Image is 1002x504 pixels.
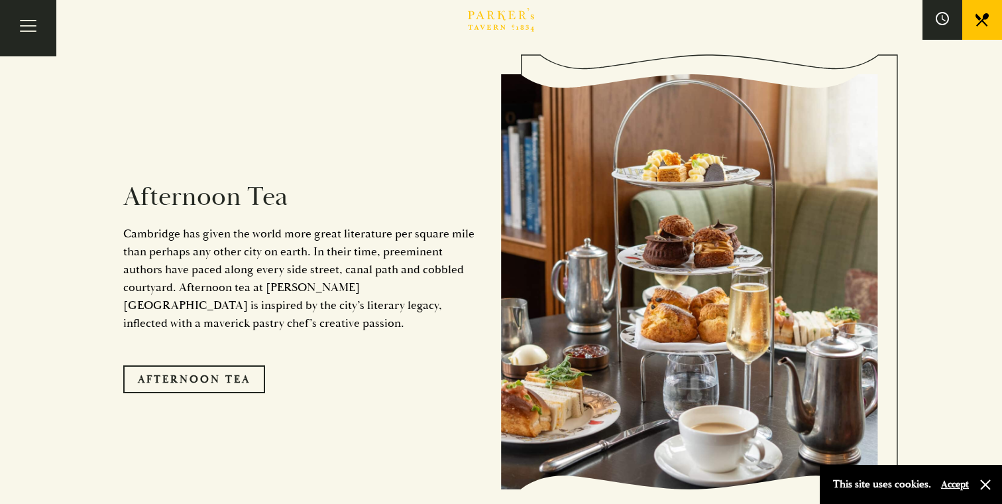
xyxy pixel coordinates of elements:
a: Afternoon Tea [123,365,265,393]
button: Accept [941,478,969,491]
button: Close and accept [979,478,992,491]
p: Cambridge has given the world more great literature per square mile than perhaps any other city o... [123,225,481,332]
p: This site uses cookies. [833,475,931,494]
h2: Afternoon Tea [123,181,481,213]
